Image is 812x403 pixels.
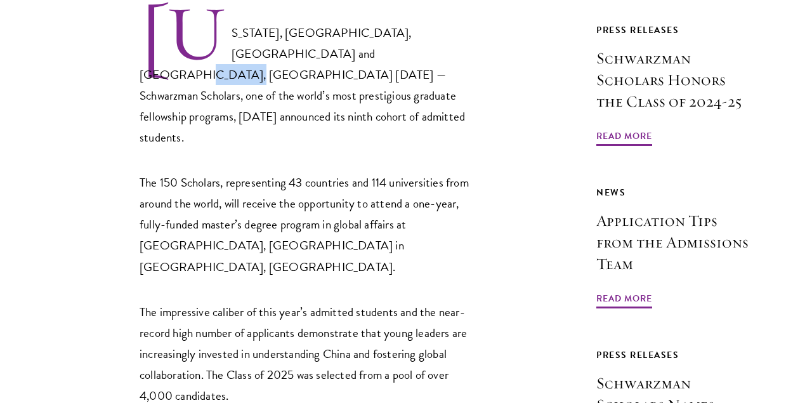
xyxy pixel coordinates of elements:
[596,22,749,148] a: Press Releases Schwarzman Scholars Honors the Class of 2024-25 Read More
[596,210,749,275] h3: Application Tips from the Admissions Team
[596,48,749,112] h3: Schwarzman Scholars Honors the Class of 2024-25
[596,128,652,148] span: Read More
[596,347,749,363] div: Press Releases
[596,185,749,310] a: News Application Tips from the Admissions Team Read More
[140,4,482,148] p: [US_STATE], [GEOGRAPHIC_DATA], [GEOGRAPHIC_DATA] and [GEOGRAPHIC_DATA], [GEOGRAPHIC_DATA] [DATE] ...
[596,22,749,38] div: Press Releases
[596,185,749,201] div: News
[140,172,482,277] p: The 150 Scholars, representing 43 countries and 114 universities from around the world, will rece...
[596,291,652,310] span: Read More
